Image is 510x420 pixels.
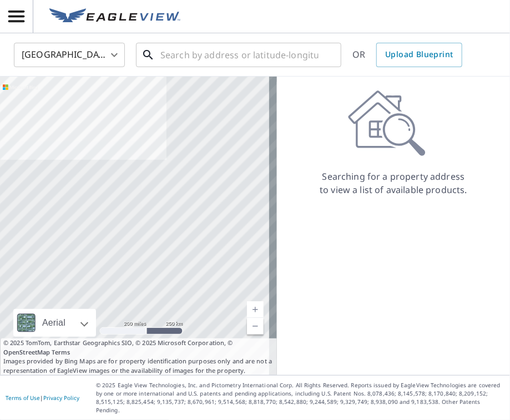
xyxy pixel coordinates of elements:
a: Upload Blueprint [376,43,462,67]
a: EV Logo [43,2,187,32]
p: © 2025 Eagle View Technologies, Inc. and Pictometry International Corp. All Rights Reserved. Repo... [96,381,504,414]
span: Upload Blueprint [385,48,453,62]
p: Searching for a property address to view a list of available products. [319,170,468,196]
a: Terms [52,348,70,356]
a: Privacy Policy [43,394,79,402]
a: Terms of Use [6,394,40,402]
div: Aerial [39,309,69,337]
div: OR [352,43,462,67]
a: OpenStreetMap [3,348,50,356]
img: EV Logo [49,8,180,25]
span: © 2025 TomTom, Earthstar Geographics SIO, © 2025 Microsoft Corporation, © [3,338,274,357]
a: Current Level 5, Zoom Out [247,318,264,335]
div: [GEOGRAPHIC_DATA] [14,39,125,70]
p: | [6,394,79,401]
input: Search by address or latitude-longitude [160,39,319,70]
a: Current Level 5, Zoom In [247,301,264,318]
div: Aerial [13,309,96,337]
